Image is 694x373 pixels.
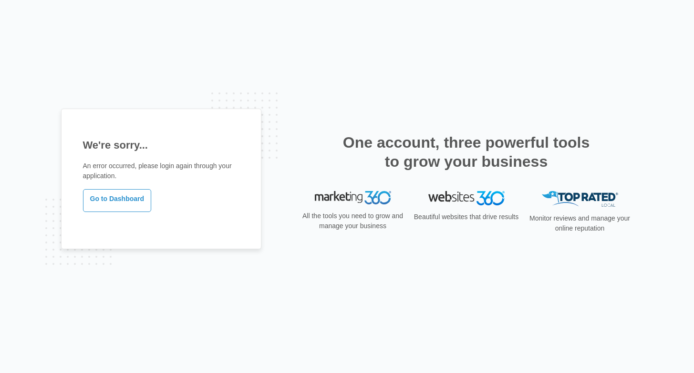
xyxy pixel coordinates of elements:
a: Go to Dashboard [83,189,152,212]
img: Marketing 360 [315,191,391,204]
img: Top Rated Local [542,191,618,207]
p: An error occurred, please login again through your application. [83,161,239,181]
p: Monitor reviews and manage your online reputation [527,213,633,233]
h1: We're sorry... [83,137,239,153]
img: Websites 360 [428,191,505,205]
h2: One account, three powerful tools to grow your business [340,133,593,171]
p: All the tools you need to grow and manage your business [300,211,406,231]
p: Beautiful websites that drive results [413,212,520,222]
